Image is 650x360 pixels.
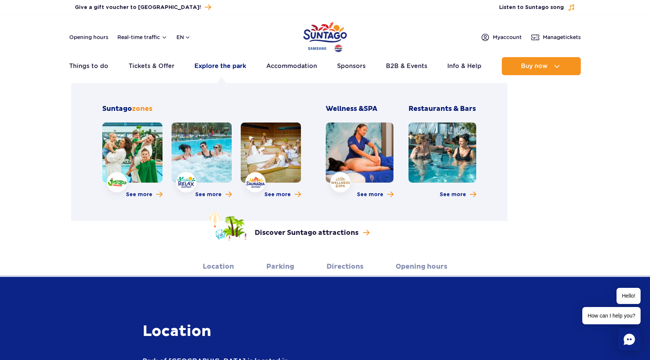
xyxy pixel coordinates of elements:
[129,57,175,75] a: Tickets & Offer
[126,191,162,198] a: More about Jamango zone
[327,256,363,277] a: Directions
[499,4,564,11] span: Listen to Suntago song
[266,57,317,75] a: Accommodation
[499,4,575,11] button: Listen to Suntago song
[210,212,369,241] a: Discover Suntago attractions
[303,19,347,53] a: Park of Poland
[396,256,447,277] a: Opening hours
[69,57,108,75] a: Things to do
[409,104,476,113] h3: Restaurants & Bars
[264,191,301,198] a: More about Saunaria zone
[203,256,234,277] a: Location
[69,33,108,41] a: Opening hours
[582,307,641,324] span: How can I help you?
[102,104,301,113] h2: Suntago
[195,191,222,198] span: See more
[481,33,522,42] a: Myaccount
[255,228,358,237] p: Discover Suntago attractions
[126,191,152,198] span: See more
[440,191,476,198] a: More about Restaurants & Bars
[502,57,581,75] button: Buy now
[386,57,427,75] a: B2B & Events
[176,33,191,41] button: en
[521,63,548,70] span: Buy now
[531,33,581,42] a: Managetickets
[75,2,211,12] a: Give a gift voucher to [GEOGRAPHIC_DATA]!
[143,322,368,341] h3: Location
[364,104,377,113] span: SPA
[617,288,641,304] span: Hello!
[357,191,393,198] a: More about Wellness & SPA
[357,191,383,198] span: See more
[266,256,294,277] a: Parking
[618,328,641,351] div: Chat
[132,104,152,113] span: zones
[440,191,466,198] span: See more
[75,4,201,11] span: Give a gift voucher to [GEOGRAPHIC_DATA]!
[195,191,232,198] a: More about Relax zone
[337,57,366,75] a: Sponsors
[493,33,522,41] span: My account
[117,34,167,40] button: Real-time traffic
[194,57,246,75] a: Explore the park
[326,104,393,113] h3: Wellness &
[264,191,291,198] span: See more
[543,33,581,41] span: Manage tickets
[447,57,481,75] a: Info & Help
